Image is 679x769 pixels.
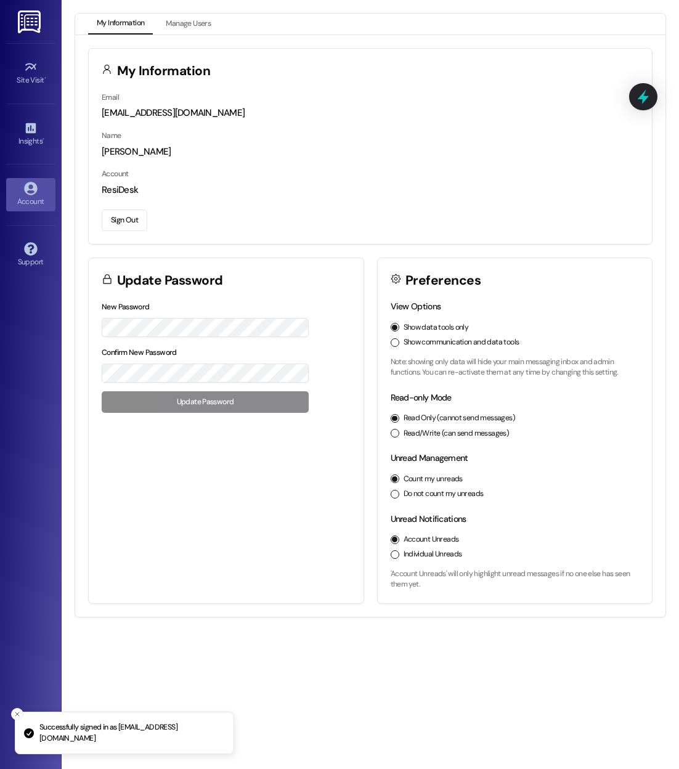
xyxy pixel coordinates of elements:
[391,452,468,463] label: Unread Management
[404,322,469,333] label: Show data tools only
[39,722,224,744] p: Successfully signed in as [EMAIL_ADDRESS][DOMAIN_NAME]
[391,513,466,524] label: Unread Notifications
[391,392,452,403] label: Read-only Mode
[404,489,484,500] label: Do not count my unreads
[6,178,55,211] a: Account
[44,74,46,83] span: •
[102,169,129,179] label: Account
[391,569,640,590] p: 'Account Unreads' will only highlight unread messages if no one else has seen them yet.
[102,302,150,312] label: New Password
[11,708,23,720] button: Close toast
[117,65,211,78] h3: My Information
[43,135,44,144] span: •
[102,145,639,158] div: [PERSON_NAME]
[404,337,519,348] label: Show communication and data tools
[117,274,223,287] h3: Update Password
[404,428,510,439] label: Read/Write (can send messages)
[6,57,55,90] a: Site Visit •
[404,413,515,424] label: Read Only (cannot send messages)
[102,348,177,357] label: Confirm New Password
[404,549,462,560] label: Individual Unreads
[391,357,640,378] p: Note: showing only data will hide your main messaging inbox and admin functions. You can re-activ...
[18,10,43,33] img: ResiDesk Logo
[102,92,119,102] label: Email
[157,14,219,35] button: Manage Users
[404,474,463,485] label: Count my unreads
[405,274,481,287] h3: Preferences
[6,118,55,151] a: Insights •
[404,534,459,545] label: Account Unreads
[88,14,153,35] button: My Information
[102,210,147,231] button: Sign Out
[102,107,639,120] div: [EMAIL_ADDRESS][DOMAIN_NAME]
[6,238,55,272] a: Support
[391,301,441,312] label: View Options
[102,131,121,140] label: Name
[102,184,639,197] div: ResiDesk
